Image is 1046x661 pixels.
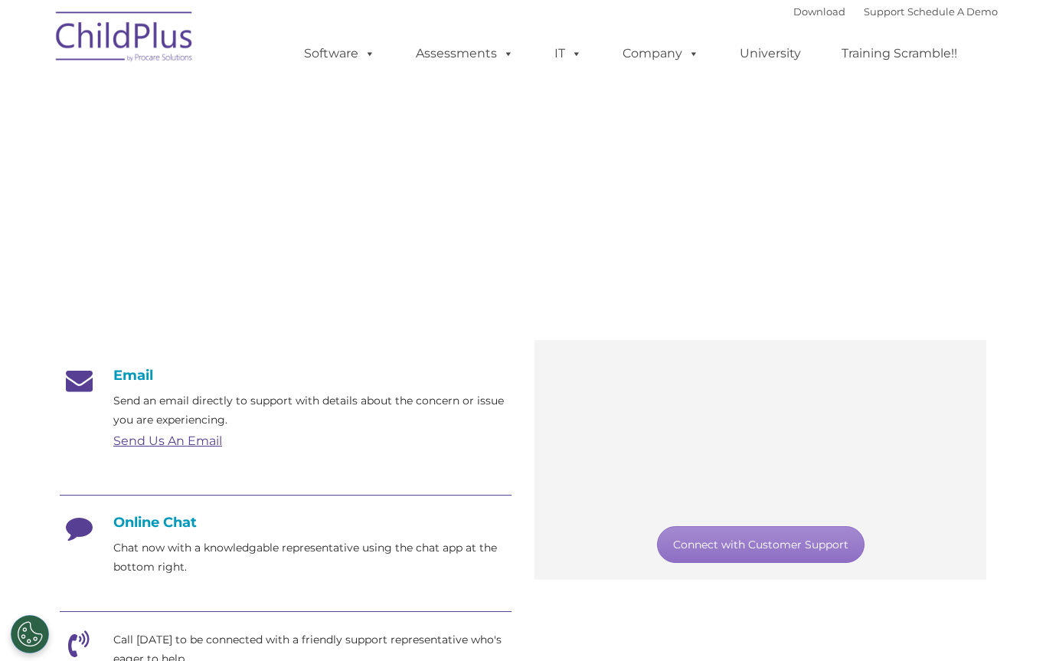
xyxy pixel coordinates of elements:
a: Connect with Customer Support [657,526,865,563]
a: Training Scramble!! [826,38,972,69]
a: Company [607,38,714,69]
h4: Email [60,367,512,384]
a: Download [793,5,845,18]
p: Chat now with a knowledgable representative using the chat app at the bottom right. [113,538,512,577]
a: IT [539,38,597,69]
a: Schedule A Demo [907,5,998,18]
h4: Online Chat [60,514,512,531]
a: Software [289,38,391,69]
img: ChildPlus by Procare Solutions [48,1,201,77]
a: University [724,38,816,69]
a: Assessments [400,38,529,69]
font: | [793,5,998,18]
button: Cookies Settings [11,615,49,653]
p: Send an email directly to support with details about the concern or issue you are experiencing. [113,391,512,430]
a: Support [864,5,904,18]
a: Send Us An Email [113,434,222,448]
